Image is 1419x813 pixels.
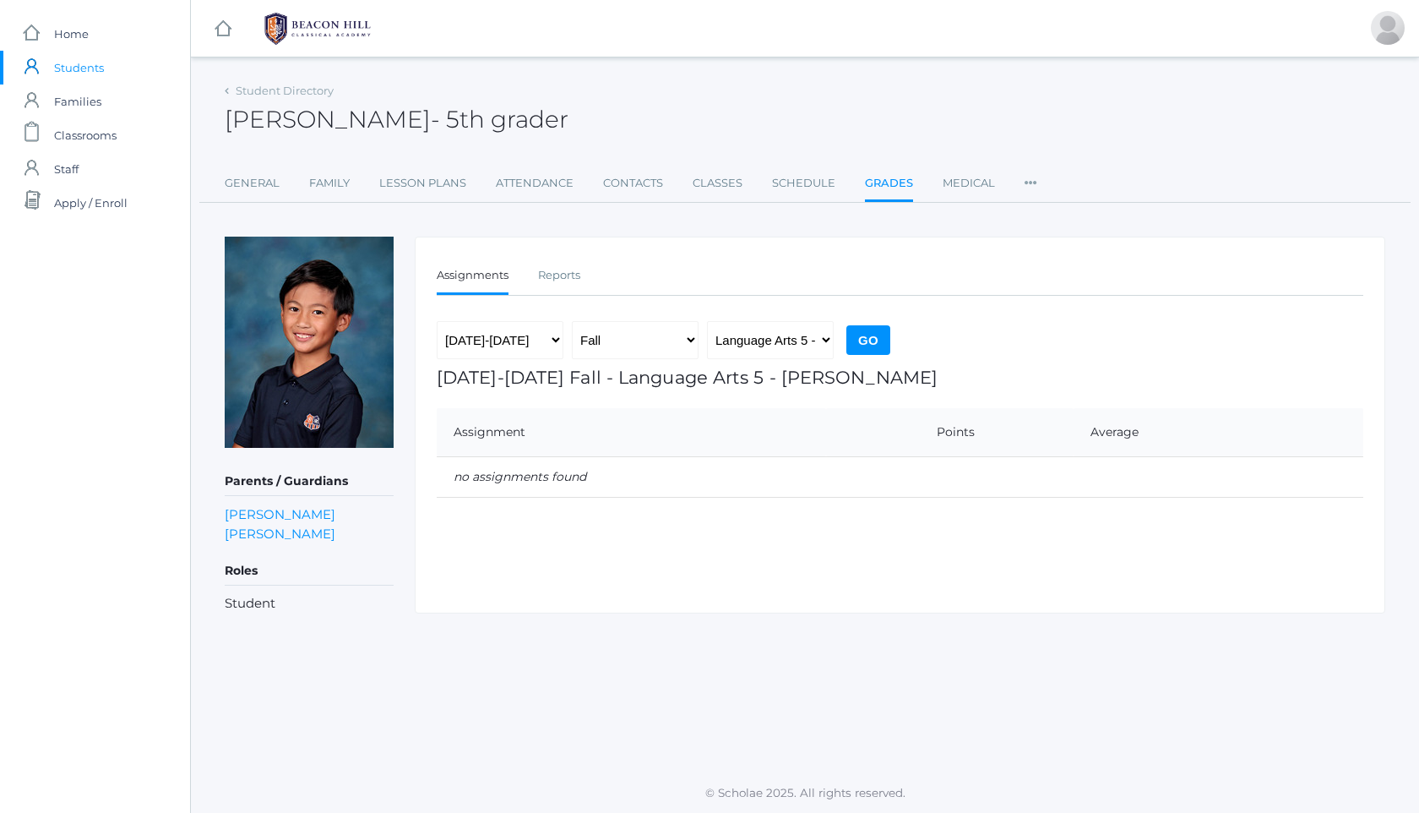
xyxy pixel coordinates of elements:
[54,85,101,118] span: Families
[437,259,508,295] a: Assignments
[437,368,1363,387] h1: [DATE]-[DATE] Fall - Language Arts 5 - [PERSON_NAME]
[431,105,568,134] span: - 5th grader
[603,166,663,200] a: Contacts
[225,557,394,586] h5: Roles
[379,166,466,200] a: Lesson Plans
[254,8,381,50] img: BHCALogos-05-308ed15e86a5a0abce9b8dd61676a3503ac9727e845dece92d48e8588c001991.png
[943,166,995,200] a: Medical
[772,166,835,200] a: Schedule
[1074,408,1363,457] th: Average
[225,237,394,448] img: Matteo Soratorio
[693,166,742,200] a: Classes
[496,166,574,200] a: Attendance
[54,152,79,186] span: Staff
[54,17,89,51] span: Home
[225,467,394,496] h5: Parents / Guardians
[309,166,350,200] a: Family
[54,186,128,220] span: Apply / Enroll
[454,469,586,484] em: no assignments found
[826,408,1074,457] th: Points
[54,51,104,85] span: Students
[865,166,913,203] a: Grades
[225,106,568,133] h2: [PERSON_NAME]
[846,325,890,355] input: Go
[225,166,280,200] a: General
[225,594,394,614] li: Student
[538,259,580,292] a: Reports
[437,408,826,457] th: Assignment
[1371,11,1405,45] div: Lew Soratorio
[225,505,335,524] a: [PERSON_NAME]
[225,524,335,543] a: [PERSON_NAME]
[236,84,334,97] a: Student Directory
[191,784,1419,801] p: © Scholae 2025. All rights reserved.
[54,118,117,152] span: Classrooms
